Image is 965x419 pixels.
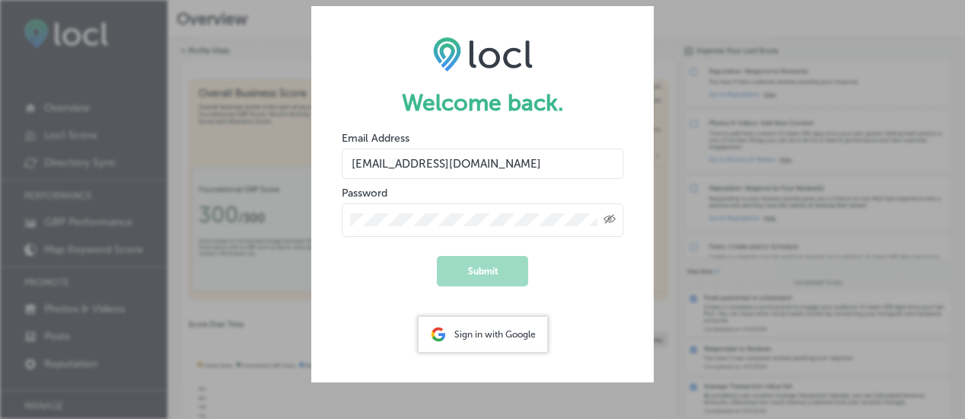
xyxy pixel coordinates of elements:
[433,37,533,72] img: LOCL logo
[342,187,387,200] label: Password
[342,132,409,145] label: Email Address
[342,89,623,117] h1: Welcome back.
[437,256,528,286] button: Submit
[419,317,547,352] div: Sign in with Google
[604,213,616,227] span: Toggle password visibility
